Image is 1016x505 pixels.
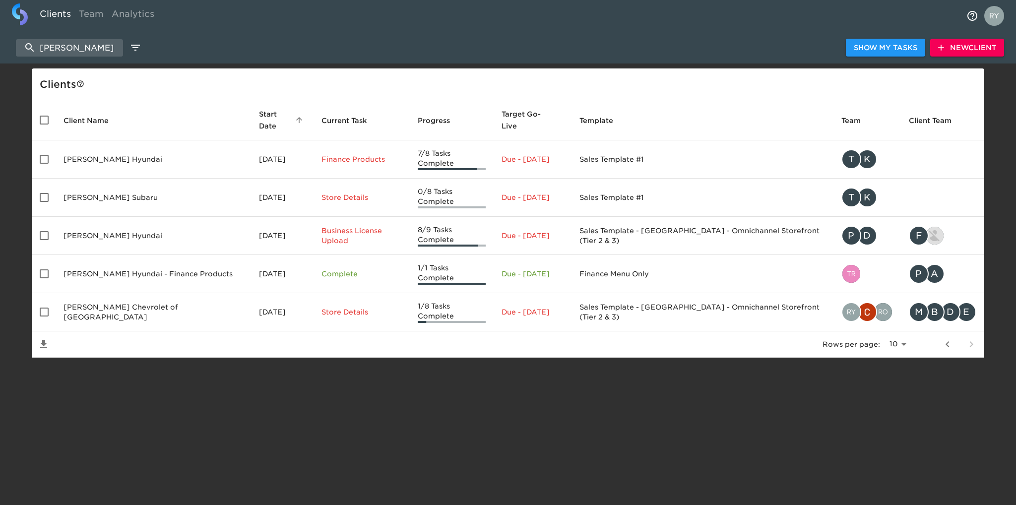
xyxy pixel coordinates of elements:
[56,255,251,293] td: [PERSON_NAME] Hyundai - Finance Products
[841,149,861,169] div: T
[841,115,874,126] span: Team
[909,302,929,322] div: M
[909,264,976,284] div: pfarr@westherr.com, azimmerman@westherr.com
[858,303,876,321] img: christopher.mccarthy@roadster.com
[502,269,564,279] p: Due - [DATE]
[857,226,877,246] div: D
[410,255,494,293] td: 1/1 Tasks Complete
[76,80,84,88] svg: This is a list of all of your clients and clients shared with you
[841,149,893,169] div: tracy@roadster.com, kevin.dodt@roadster.com
[410,217,494,255] td: 8/9 Tasks Complete
[410,179,494,217] td: 0/8 Tasks Complete
[418,115,463,126] span: Progress
[909,302,976,322] div: mattea@westherr.com, bhollis@westherr.com, dhassett@westherr.com, ewagner@westherr.com
[410,293,494,331] td: 1/8 Tasks Complete
[502,192,564,202] p: Due - [DATE]
[579,115,626,126] span: Template
[956,302,976,322] div: E
[857,188,877,207] div: K
[938,42,996,54] span: New Client
[321,115,367,126] span: This is the next Task in this Hub that should be completed
[854,42,917,54] span: Show My Tasks
[251,255,314,293] td: [DATE]
[12,3,28,25] img: logo
[841,226,893,246] div: patrick.adamson@roadster.com, duncan.miller@roadster.com
[321,269,402,279] p: Complete
[502,307,564,317] p: Due - [DATE]
[823,339,880,349] p: Rows per page:
[410,140,494,179] td: 7/8 Tasks Complete
[502,108,564,132] span: Target Go-Live
[321,307,402,317] p: Store Details
[502,231,564,241] p: Due - [DATE]
[841,188,893,207] div: tracy@roadster.com, kevin.dodt@roadster.com
[63,115,122,126] span: Client Name
[16,39,123,57] input: search
[841,226,861,246] div: P
[108,3,158,28] a: Analytics
[925,302,945,322] div: B
[936,332,959,356] button: previous page
[960,4,984,28] button: notifications
[884,337,910,352] select: rows per page
[251,293,314,331] td: [DATE]
[926,227,944,245] img: kevin.lo@roadster.com
[56,217,251,255] td: [PERSON_NAME] Hyundai
[56,293,251,331] td: [PERSON_NAME] Chevrolet of [GEOGRAPHIC_DATA]
[127,39,144,56] button: edit
[36,3,75,28] a: Clients
[909,226,929,246] div: F
[321,154,402,164] p: Finance Products
[571,179,833,217] td: Sales Template #1
[571,255,833,293] td: Finance Menu Only
[321,192,402,202] p: Store Details
[502,154,564,164] p: Due - [DATE]
[841,302,893,322] div: ryan.dale@roadster.com, christopher.mccarthy@roadster.com, rohitvarma.addepalli@cdk.com
[571,217,833,255] td: Sales Template - [GEOGRAPHIC_DATA] - Omnichannel Storefront (Tier 2 & 3)
[909,226,976,246] div: fcomisso@westherr.com, kevin.lo@roadster.com
[571,293,833,331] td: Sales Template - [GEOGRAPHIC_DATA] - Omnichannel Storefront (Tier 2 & 3)
[857,149,877,169] div: K
[874,303,892,321] img: rohitvarma.addepalli@cdk.com
[925,264,945,284] div: A
[75,3,108,28] a: Team
[930,39,1004,57] button: NewClient
[259,108,306,132] span: Start Date
[841,264,893,284] div: tristan.walk@roadster.com
[251,140,314,179] td: [DATE]
[40,76,980,92] div: Client s
[502,108,551,132] span: Calculated based on the start date and the duration of all Tasks contained in this Hub.
[251,217,314,255] td: [DATE]
[32,332,56,356] button: Save List
[909,264,929,284] div: P
[56,140,251,179] td: [PERSON_NAME] Hyundai
[841,188,861,207] div: T
[842,303,860,321] img: ryan.dale@roadster.com
[909,115,964,126] span: Client Team
[32,100,984,358] table: enhanced table
[251,179,314,217] td: [DATE]
[571,140,833,179] td: Sales Template #1
[846,39,925,57] button: Show My Tasks
[984,6,1004,26] img: Profile
[321,115,380,126] span: Current Task
[321,226,402,246] p: Business License Upload
[56,179,251,217] td: [PERSON_NAME] Subaru
[842,265,860,283] img: tristan.walk@roadster.com
[941,302,960,322] div: D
